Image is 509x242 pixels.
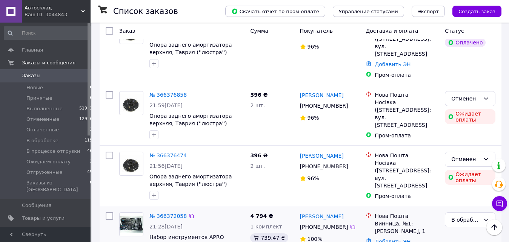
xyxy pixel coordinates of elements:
div: Носівка ([STREET_ADDRESS]: вул. [STREET_ADDRESS] [375,99,439,129]
span: Новые [26,84,43,91]
a: Опора заднего амортизатора верхняя, Таврия (''люстра'') АвтоЗАЗ (1102-2912660) [149,113,232,134]
a: [PERSON_NAME] [300,152,344,160]
span: Доставка и оплата [366,28,418,34]
a: Фото товару [119,152,143,176]
a: [PERSON_NAME] [300,213,344,220]
span: Ожидаем оплату [26,158,71,165]
h1: Список заказов [113,7,178,16]
div: Оплачено [445,38,486,47]
span: Отгруженные [26,169,63,176]
div: Отменен [451,94,480,103]
span: Скачать отчет по пром-оплате [231,8,319,15]
span: 0 [90,180,92,193]
span: 6 [90,95,92,102]
span: В процессе отгрузки [26,148,80,155]
button: Экспорт [412,6,445,17]
span: Заказы из [GEOGRAPHIC_DATA] [26,180,90,193]
span: Покупатель [300,28,333,34]
span: 51953 [79,105,92,112]
span: Выполненные [26,105,63,112]
div: Пром-оплата [375,71,439,79]
span: 1 комплект [250,224,282,230]
button: Скачать отчет по пром-оплате [225,6,325,17]
div: Ожидает оплаты [445,170,495,185]
span: 396 ₴ [250,92,268,98]
div: Носівка ([STREET_ADDRESS]: вул. [STREET_ADDRESS] [375,27,439,58]
div: [PHONE_NUMBER] [298,161,350,172]
button: Создать заказ [452,6,501,17]
div: Нова Пошта [375,152,439,159]
a: Опора заднего амортизатора верхняя, Таврия (''люстра'') АвтоЗАЗ (1102-2912660) [149,174,232,195]
span: Экспорт [418,9,439,14]
span: 96% [308,175,319,181]
span: Создать заказ [458,9,495,14]
a: [PERSON_NAME] [300,91,344,99]
a: № 366372058 [149,213,187,219]
span: 4 794 ₴ [250,213,273,219]
span: Заказ [119,28,135,34]
span: 21:59[DATE] [149,102,183,108]
span: Автосклад [25,5,81,11]
div: Ваш ID: 3044843 [25,11,91,18]
img: Фото товару [120,216,143,233]
span: 1 [90,158,92,165]
span: Сообщения [22,202,51,209]
div: Нова Пошта [375,212,439,220]
img: Фото товару [120,94,143,112]
span: 2 шт. [250,102,265,108]
div: В обработке [451,216,480,224]
div: Пром-оплата [375,192,439,200]
span: Заказы [22,72,40,79]
span: Главная [22,47,43,53]
a: Добавить ЭН [375,61,411,67]
a: Опора заднего амортизатора верхняя, Таврия (''люстра'') АвтоЗАЗ (1102-2912660) [149,42,232,63]
img: Фото товару [120,155,143,173]
span: Оплаченные [26,126,59,133]
button: Управление статусами [333,6,404,17]
span: 96% [308,115,319,121]
span: 115 [85,137,92,144]
div: Ожидает оплаты [445,109,495,124]
div: Пром-оплата [375,132,439,139]
button: Чат с покупателем [492,196,507,211]
span: 12926 [79,116,92,123]
span: 21:56[DATE] [149,163,183,169]
a: Фото товару [119,212,143,236]
span: В обработке [26,137,58,144]
a: № 366376474 [149,152,187,158]
div: Нова Пошта [375,91,439,99]
span: 0 [90,84,92,91]
span: 3 [90,126,92,133]
div: Винница, №1: [PERSON_NAME], 1 [375,220,439,235]
a: Создать заказ [445,8,501,14]
span: Заказы и сообщения [22,59,75,66]
span: Статус [445,28,464,34]
div: [PHONE_NUMBER] [298,222,350,232]
span: Отмененные [26,116,59,123]
span: 100% [308,236,323,242]
div: [PHONE_NUMBER] [298,100,350,111]
span: Сумма [250,28,268,34]
span: 2 шт. [250,163,265,169]
a: № 366376858 [149,92,187,98]
span: 45 [87,169,92,176]
span: Принятые [26,95,52,102]
span: 96% [308,44,319,50]
div: Носівка ([STREET_ADDRESS]: вул. [STREET_ADDRESS] [375,159,439,189]
span: 396 ₴ [250,152,268,158]
button: Наверх [486,219,502,235]
div: Отменен [451,155,480,163]
span: Товары и услуги [22,215,65,222]
span: Управление статусами [339,9,398,14]
input: Поиск [4,26,93,40]
a: Фото товару [119,91,143,115]
span: 21:28[DATE] [149,224,183,230]
span: 46 [87,148,92,155]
